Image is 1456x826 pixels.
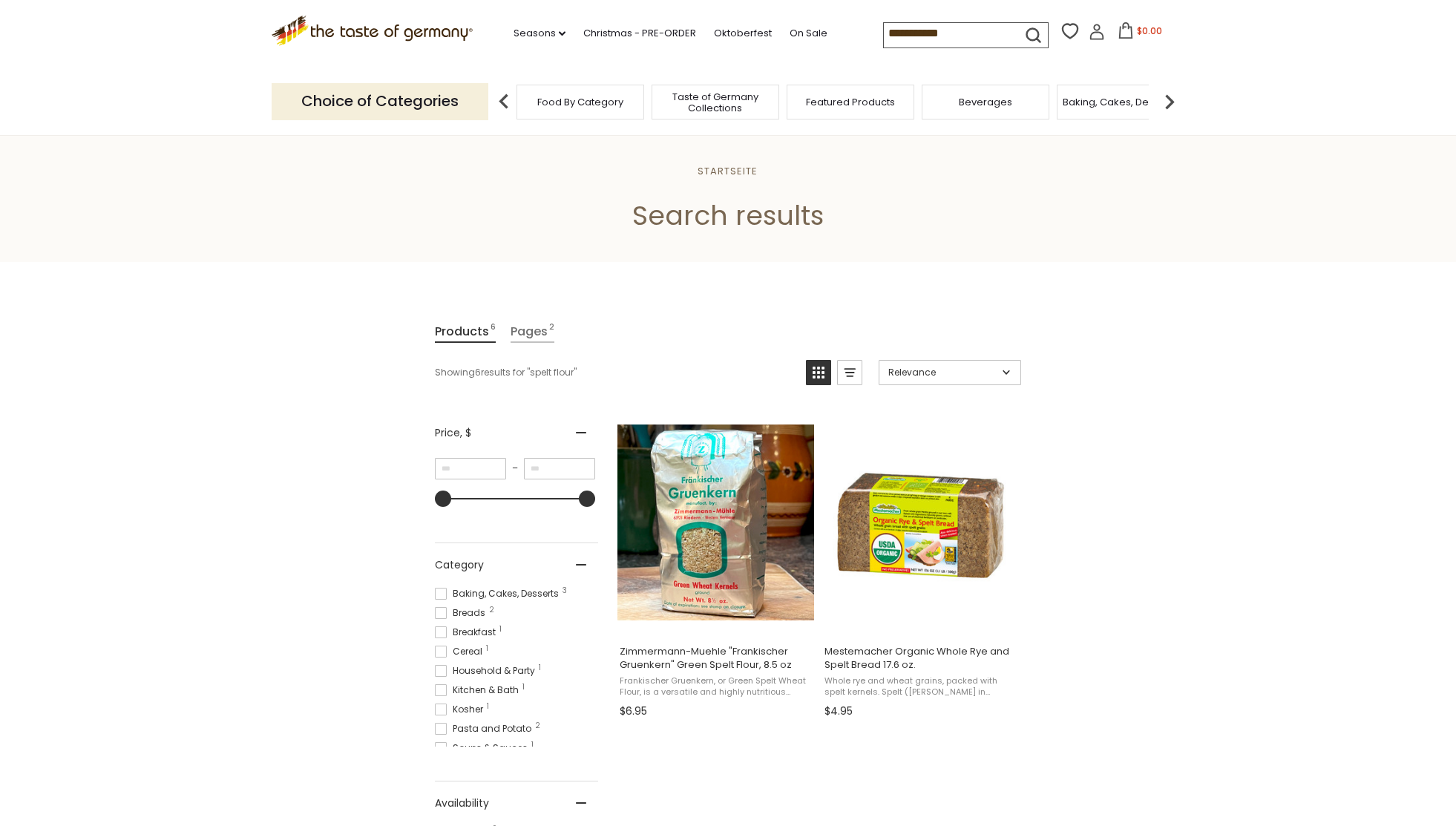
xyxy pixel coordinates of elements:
span: Zimmermann-Muehle "Frankischer Gruenkern" Green Spelt Flour, 8.5 oz [620,645,812,672]
input: Minimum value [435,458,506,479]
a: View grid mode [806,360,831,385]
span: Pasta and Potato [435,722,536,735]
span: 6 [491,321,496,341]
span: 1 [531,741,534,749]
span: 1 [539,664,541,672]
a: Food By Category [537,96,623,108]
span: 2 [489,606,494,614]
a: View Products Tab [435,321,496,343]
span: Mestemacher Organic Whole Rye and Spelt Bread 17.6 oz. [824,645,1017,672]
button: $0.00 [1108,22,1171,45]
span: 3 [563,587,567,594]
input: Maximum value [524,458,595,479]
a: Sort options [879,360,1021,385]
h1: Search results [46,199,1410,232]
span: 1 [499,626,502,633]
span: Availability [435,796,489,811]
span: , $ [460,425,471,440]
span: Household & Party [435,664,540,678]
span: Category [435,557,484,573]
span: Soups & Sauces [435,741,532,755]
b: 6 [475,366,481,379]
span: Breakfast [435,626,500,639]
p: Choice of Categories [272,83,488,119]
a: Beverages [959,96,1012,108]
img: Mestemacher Organic Whole Rye and Spelt Bread [822,425,1019,621]
a: Startseite [698,164,758,178]
img: next arrow [1155,87,1184,117]
span: 1 [522,684,525,691]
a: View list mode [837,360,862,385]
span: $6.95 [620,704,647,719]
a: Zimmermann-Muehle [617,411,814,723]
a: Mestemacher Organic Whole Rye and Spelt Bread 17.6 oz. [822,411,1019,723]
span: 1 [486,645,488,652]
img: previous arrow [489,87,519,117]
a: Featured Products [806,96,895,108]
span: Kitchen & Bath [435,684,523,697]
span: Price [435,425,471,441]
img: Zimmermann-Muehle "Frankischer Gruenkern" Green Spelt Flour, 8.5 oz [617,425,814,621]
span: Frankischer Gruenkern, or Green Spelt Wheat Flour, is a versatile and highly nutritious cereal th... [620,675,812,698]
span: 1 [487,703,489,710]
a: Taste of Germany Collections [656,91,775,114]
a: Seasons [514,25,565,42]
a: On Sale [790,25,827,42]
span: – [506,462,524,475]
a: Christmas - PRE-ORDER [583,25,696,42]
span: Kosher [435,703,488,716]
a: Baking, Cakes, Desserts [1063,96,1178,108]
span: 2 [549,321,554,341]
span: 2 [535,722,540,730]
span: Breads [435,606,490,620]
span: Relevance [888,366,997,379]
a: Oktoberfest [714,25,772,42]
span: Cereal [435,645,487,658]
span: $4.95 [824,704,853,719]
span: Baking, Cakes, Desserts [435,587,563,600]
span: $0.00 [1137,24,1162,37]
span: Whole rye and wheat grains, packed with spelt kernels. Spelt ([PERSON_NAME] in German) is a highl... [824,675,1017,698]
a: View Pages Tab [511,321,554,343]
div: Showing results for " " [435,360,795,385]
